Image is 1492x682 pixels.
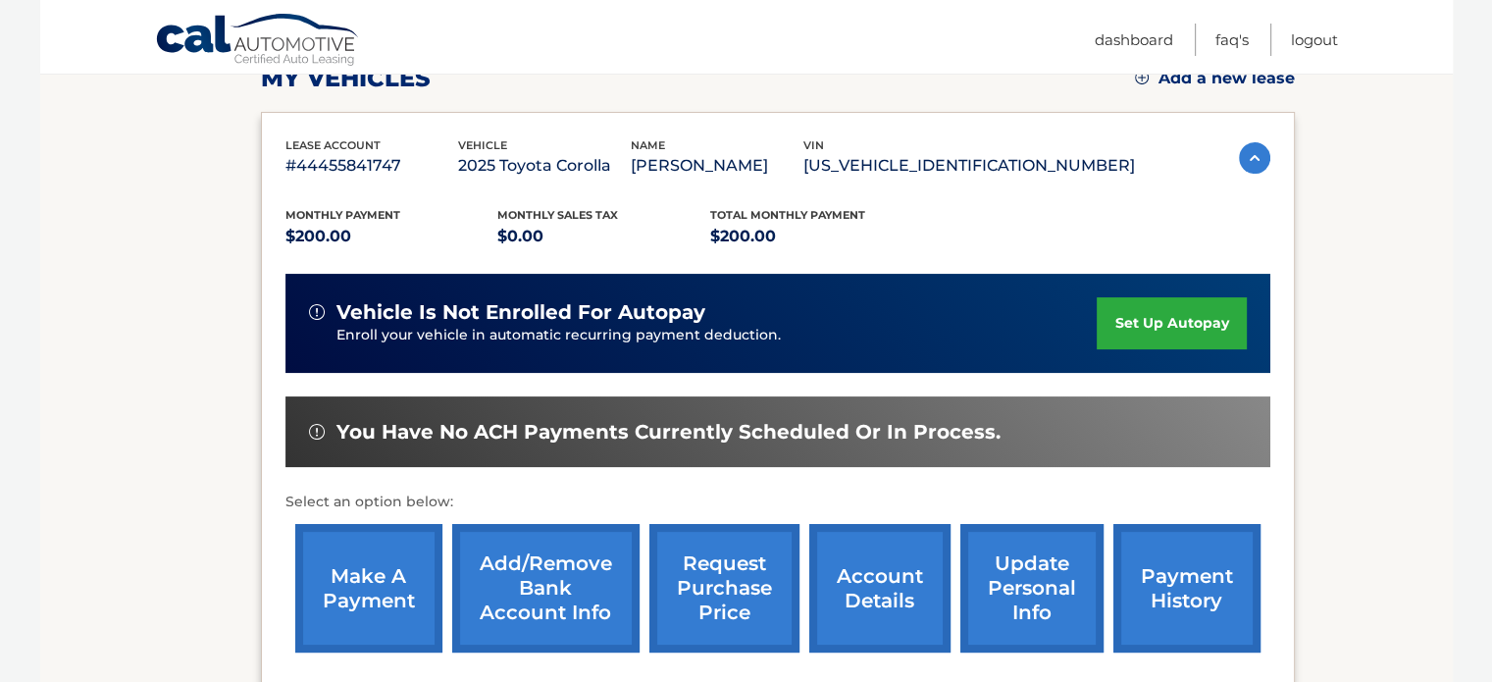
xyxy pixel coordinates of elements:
[710,208,865,222] span: Total Monthly Payment
[497,208,618,222] span: Monthly sales Tax
[803,152,1135,180] p: [US_VEHICLE_IDENTIFICATION_NUMBER]
[631,152,803,180] p: [PERSON_NAME]
[458,138,507,152] span: vehicle
[336,420,1001,445] span: You have no ACH payments currently scheduled or in process.
[295,524,442,653] a: make a payment
[285,152,458,180] p: #44455841747
[1097,297,1246,349] a: set up autopay
[710,223,923,250] p: $200.00
[1113,524,1260,653] a: payment history
[285,208,400,222] span: Monthly Payment
[1239,142,1270,174] img: accordion-active.svg
[497,223,710,250] p: $0.00
[458,152,631,180] p: 2025 Toyota Corolla
[649,524,799,653] a: request purchase price
[336,300,705,325] span: vehicle is not enrolled for autopay
[155,13,361,70] a: Cal Automotive
[309,424,325,440] img: alert-white.svg
[452,524,640,653] a: Add/Remove bank account info
[803,138,824,152] span: vin
[1095,24,1173,56] a: Dashboard
[1291,24,1338,56] a: Logout
[1135,69,1295,88] a: Add a new lease
[960,524,1104,653] a: update personal info
[285,223,498,250] p: $200.00
[1215,24,1249,56] a: FAQ's
[809,524,951,653] a: account details
[631,138,665,152] span: name
[1135,71,1149,84] img: add.svg
[336,325,1098,346] p: Enroll your vehicle in automatic recurring payment deduction.
[285,138,381,152] span: lease account
[309,304,325,320] img: alert-white.svg
[261,64,431,93] h2: my vehicles
[285,491,1270,514] p: Select an option below:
